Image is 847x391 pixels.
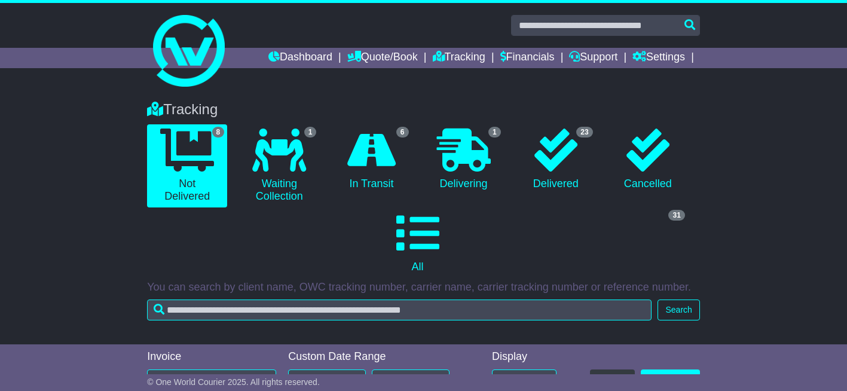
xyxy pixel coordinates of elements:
a: 1 Waiting Collection [239,124,319,207]
a: 8 Not Delivered [147,124,227,207]
span: 8 [212,127,225,138]
a: Cancelled [608,124,688,195]
a: Financials [500,48,555,68]
a: Tracking [433,48,485,68]
p: You can search by client name, OWC tracking number, carrier name, carrier tracking number or refe... [147,281,700,294]
div: Display [492,350,556,363]
a: Dashboard [268,48,332,68]
button: Refresh [590,369,635,390]
span: 1 [304,127,317,138]
div: Invoice [147,350,276,363]
button: Search [658,300,699,320]
div: Tracking [141,101,706,118]
a: Support [569,48,617,68]
a: 23 Delivered [516,124,596,195]
span: 23 [576,127,592,138]
a: CSV Export [641,369,700,390]
div: Custom Date Range [288,350,464,363]
a: Settings [632,48,685,68]
a: 1 Delivering [424,124,504,195]
span: 31 [668,210,684,221]
span: © One World Courier 2025. All rights reserved. [147,377,320,387]
a: 6 In Transit [331,124,411,195]
a: 31 All [147,207,688,278]
a: Quote/Book [347,48,418,68]
span: 6 [396,127,409,138]
span: 1 [488,127,501,138]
